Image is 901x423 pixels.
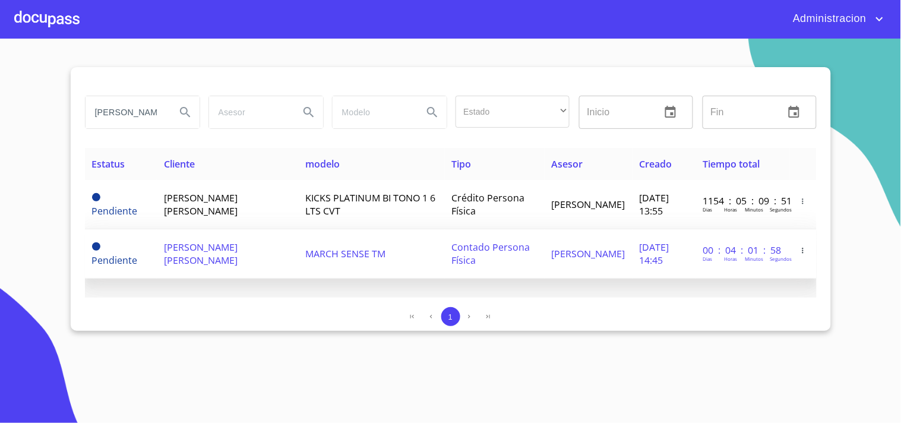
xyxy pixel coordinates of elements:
span: Crédito Persona Física [452,191,525,217]
span: 1 [448,312,453,321]
p: Dias [703,206,712,213]
p: Dias [703,255,712,262]
span: [PERSON_NAME] [PERSON_NAME] [164,191,238,217]
div: ​ [456,96,570,128]
button: Search [295,98,323,127]
input: search [209,96,290,128]
span: Pendiente [92,254,138,267]
p: Segundos [770,206,792,213]
span: Tiempo total [703,157,760,171]
input: search [86,96,166,128]
p: 1154 : 05 : 09 : 51 [703,194,783,207]
span: [PERSON_NAME] [552,247,625,260]
span: modelo [305,157,340,171]
p: Horas [724,206,737,213]
button: 1 [441,307,460,326]
span: [DATE] 14:45 [640,241,669,267]
span: MARCH SENSE TM [305,247,385,260]
span: [PERSON_NAME] [552,198,625,211]
span: [PERSON_NAME] [PERSON_NAME] [164,241,238,267]
span: Estatus [92,157,125,171]
p: Segundos [770,255,792,262]
span: [DATE] 13:55 [640,191,669,217]
button: Search [171,98,200,127]
p: Minutos [745,206,763,213]
p: Minutos [745,255,763,262]
button: Search [418,98,447,127]
span: Creado [640,157,672,171]
span: Pendiente [92,242,100,251]
span: Pendiente [92,204,138,217]
input: search [333,96,413,128]
span: Pendiente [92,193,100,201]
span: Tipo [452,157,472,171]
span: Asesor [552,157,583,171]
span: Cliente [164,157,195,171]
span: Contado Persona Física [452,241,530,267]
span: Administracion [784,10,872,29]
span: KICKS PLATINUM BI TONO 1 6 LTS CVT [305,191,435,217]
p: 00 : 04 : 01 : 58 [703,244,783,257]
p: Horas [724,255,737,262]
button: account of current user [784,10,887,29]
